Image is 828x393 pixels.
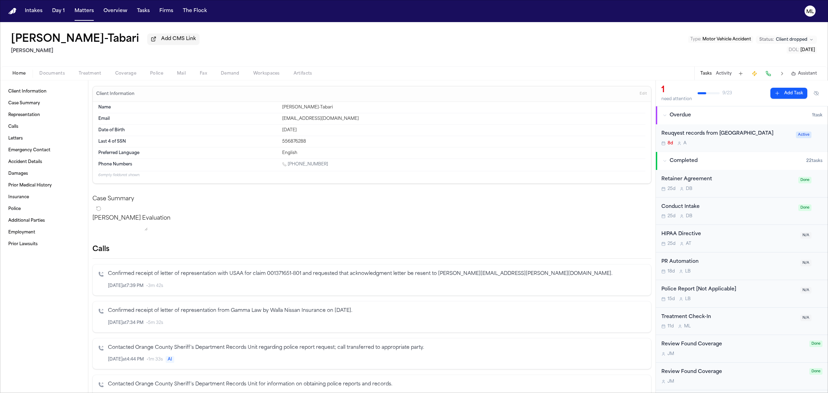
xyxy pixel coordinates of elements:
p: Confirmed receipt of letter of representation with USAA for claim 001371651-801 and requested tha... [108,270,645,278]
span: Mail [177,71,186,76]
span: Done [809,368,822,375]
span: 18d [668,269,675,274]
span: [DATE] [800,48,815,52]
div: 556876288 [282,139,645,144]
p: Confirmed receipt of letter of representation from Gamma Law by Walla Nissan Insurance on [DATE]. [108,307,645,315]
span: N/A [800,315,811,321]
a: Call 1 (714) 902-7702 [282,162,328,167]
div: Conduct Intake [661,203,794,211]
span: Client dropped [776,37,807,42]
a: Prior Lawsuits [6,239,82,250]
h1: [PERSON_NAME]-Tabari [11,33,139,46]
span: 1 task [812,113,822,118]
button: Intakes [22,5,45,17]
span: A [683,141,687,146]
button: Overdue1task [656,106,828,124]
button: Edit Type: Motor Vehicle Accident [688,36,753,43]
span: DOL : [789,48,799,52]
div: need attention [661,96,692,102]
span: Active [796,132,811,138]
span: Edit [640,92,647,96]
p: [PERSON_NAME] Evaluation [92,214,651,222]
a: Representation [6,109,82,121]
button: Add CMS Link [147,33,199,45]
span: D B [686,213,692,219]
span: Demand [221,71,239,76]
button: Matters [72,5,97,17]
span: Artifacts [294,71,312,76]
button: Overview [101,5,130,17]
div: [EMAIL_ADDRESS][DOMAIN_NAME] [282,116,645,122]
div: Open task: Retainer Agreement [656,170,828,198]
span: Motor Vehicle Accident [702,37,751,41]
span: 15d [668,296,675,302]
div: Open task: HIPAA Directive [656,225,828,252]
span: Assistant [798,71,817,76]
span: • 5m 32s [146,320,163,326]
span: Status: [759,37,774,42]
span: N/A [800,232,811,239]
a: Letters [6,133,82,144]
h2: [PERSON_NAME] [11,47,199,55]
div: PR Automation [661,258,796,266]
span: Completed [670,157,698,164]
h2: Case Summary [92,195,651,203]
div: [PERSON_NAME]-Tabari [282,105,645,110]
button: Assistant [791,71,817,76]
span: AI [166,356,174,363]
a: Employment [6,227,82,238]
span: Police [150,71,163,76]
span: J M [668,351,674,357]
span: 8d [668,141,673,146]
span: Add CMS Link [161,36,196,42]
span: N/A [800,287,811,294]
div: English [282,150,645,156]
a: Day 1 [49,5,68,17]
span: Home [12,71,26,76]
button: Completed22tasks [656,152,828,170]
span: Documents [39,71,65,76]
span: • 1m 33s [147,357,163,362]
span: • 3m 42s [146,283,163,289]
div: Open task: Conduct Intake [656,198,828,225]
span: Treatment [79,71,101,76]
button: Change status from Client dropped [756,36,817,44]
span: 25d [668,213,676,219]
h2: Calls [92,245,651,254]
div: Open task: Police Report [Not Applicable] [656,280,828,308]
a: Case Summary [6,98,82,109]
dt: Name [98,105,278,110]
button: Make a Call [763,69,773,78]
a: Insurance [6,192,82,203]
button: Add Task [770,88,807,99]
div: Police Report [Not Applicable] [661,286,796,294]
span: A T [686,241,691,247]
button: The Flock [180,5,210,17]
span: 9 / 23 [722,90,732,96]
a: Home [8,8,17,15]
button: Hide completed tasks (⌘⇧H) [810,88,822,99]
span: [DATE] at 7:39 PM [108,283,144,289]
dt: Email [98,116,278,122]
span: Phone Numbers [98,162,132,167]
div: Open task: Review Found Coverage [656,335,828,363]
span: 11d [668,324,674,329]
p: Contacted Orange County Sheriff's Department Records Unit regarding police report request; call t... [108,344,645,352]
a: Police [6,203,82,214]
span: Done [798,204,811,211]
button: Firms [157,5,176,17]
span: Coverage [115,71,136,76]
div: HIPAA Directive [661,230,796,238]
span: N/A [800,260,811,266]
span: Overdue [670,112,691,119]
span: D B [686,186,692,192]
dt: Preferred Language [98,150,278,156]
button: Activity [716,71,732,76]
span: Fax [200,71,207,76]
img: Finch Logo [8,8,17,15]
span: Done [798,177,811,183]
